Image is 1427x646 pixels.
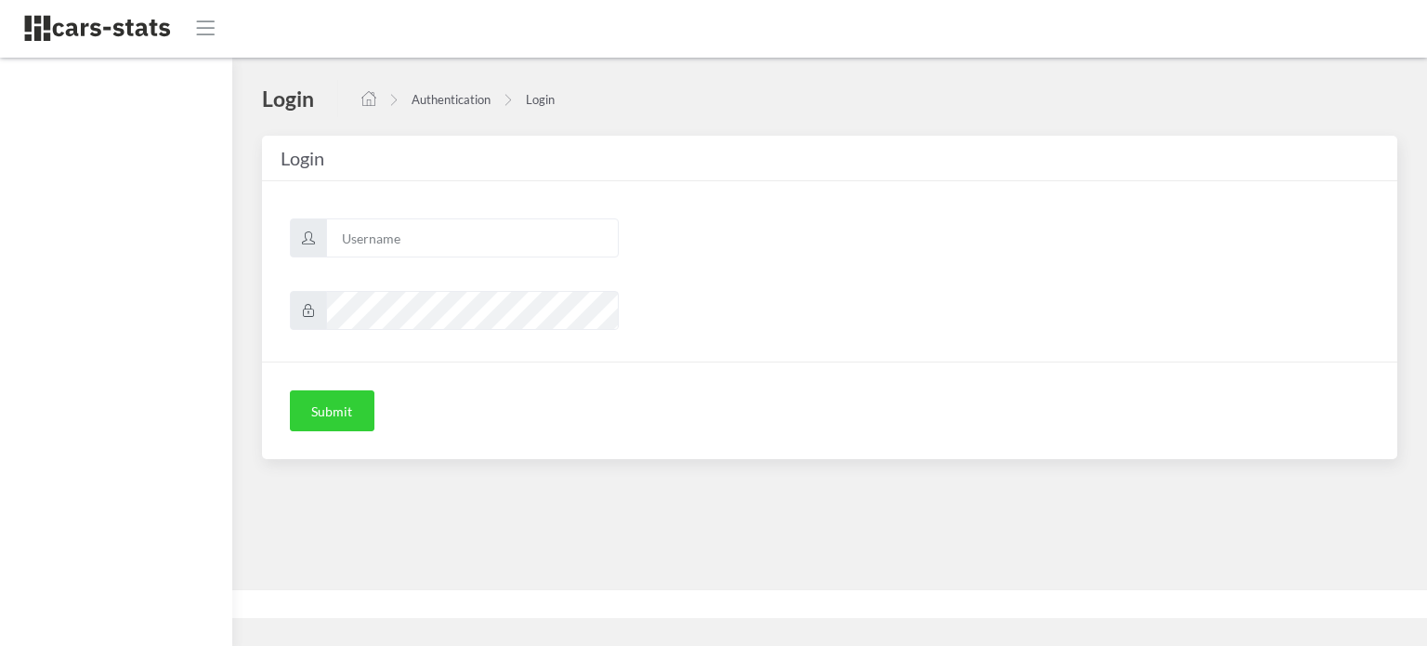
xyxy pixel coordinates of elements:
span: Login [281,147,324,169]
a: Authentication [412,92,491,107]
img: navbar brand [23,14,172,43]
a: Login [526,92,555,107]
button: Submit [290,390,374,431]
input: Username [326,218,619,257]
h4: Login [262,85,314,112]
